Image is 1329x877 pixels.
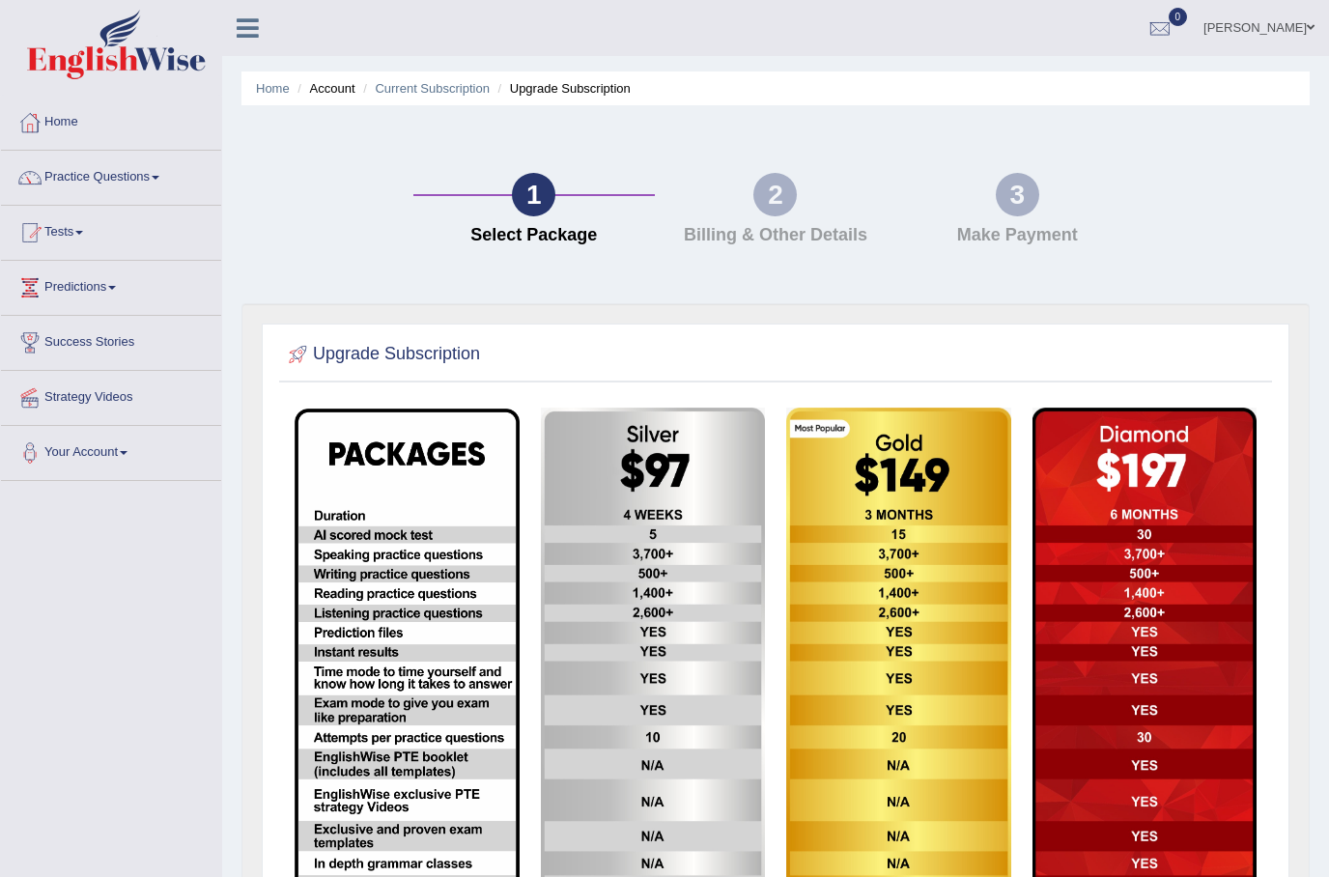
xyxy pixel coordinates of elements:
h2: Upgrade Subscription [284,340,480,369]
h4: Select Package [423,226,645,245]
a: Practice Questions [1,151,221,199]
li: Upgrade Subscription [494,79,631,98]
span: 0 [1169,8,1188,26]
h4: Billing & Other Details [664,226,887,245]
div: 1 [512,173,555,216]
a: Predictions [1,261,221,309]
a: Your Account [1,426,221,474]
div: 3 [996,173,1039,216]
h4: Make Payment [906,226,1128,245]
div: 2 [753,173,797,216]
a: Success Stories [1,316,221,364]
a: Home [1,96,221,144]
a: Strategy Videos [1,371,221,419]
a: Current Subscription [375,81,490,96]
li: Account [293,79,354,98]
a: Tests [1,206,221,254]
a: Home [256,81,290,96]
